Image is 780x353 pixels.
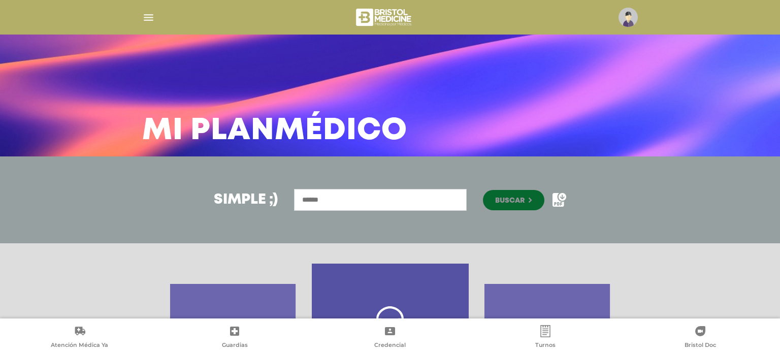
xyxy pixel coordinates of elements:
[51,341,108,350] span: Atención Médica Ya
[495,197,525,204] span: Buscar
[2,325,157,351] a: Atención Médica Ya
[157,325,313,351] a: Guardias
[312,325,468,351] a: Credencial
[483,190,544,210] button: Buscar
[685,341,716,350] span: Bristol Doc
[619,8,638,27] img: profile-placeholder.svg
[214,193,278,207] h3: Simple ;)
[623,325,778,351] a: Bristol Doc
[142,118,407,144] h3: Mi Plan Médico
[142,11,155,24] img: Cober_menu-lines-white.svg
[468,325,623,351] a: Turnos
[354,5,415,29] img: bristol-medicine-blanco.png
[535,341,556,350] span: Turnos
[374,341,406,350] span: Credencial
[222,341,248,350] span: Guardias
